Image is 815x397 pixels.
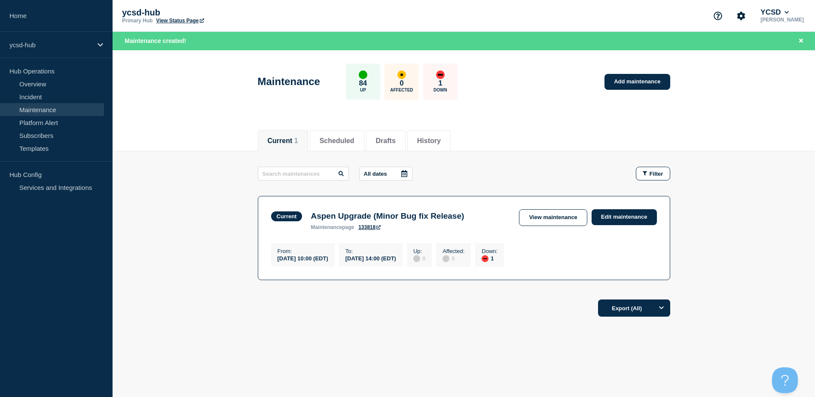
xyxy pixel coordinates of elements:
button: Account settings [732,7,750,25]
button: Support [709,7,727,25]
a: Edit maintenance [592,209,657,225]
p: To : [345,248,396,254]
iframe: Help Scout Beacon - Open [772,367,798,393]
p: page [311,224,354,230]
h1: Maintenance [258,76,320,88]
button: Scheduled [320,137,354,145]
p: Affected [390,88,413,92]
a: View maintenance [519,209,587,226]
a: 133818 [358,224,381,230]
p: Down : [482,248,498,254]
p: [PERSON_NAME] [759,17,806,23]
button: Options [653,299,670,317]
button: YCSD [759,8,791,17]
div: disabled [413,255,420,262]
span: Maintenance created! [125,37,186,44]
button: Close banner [796,36,806,46]
span: 1 [294,137,298,144]
div: disabled [443,255,449,262]
h3: Aspen Upgrade (Minor Bug fix Release) [311,211,464,221]
span: maintenance [311,224,342,230]
p: 0 [400,79,403,88]
div: 0 [443,254,464,262]
div: Current [277,213,297,220]
p: Primary Hub [122,18,153,24]
p: Affected : [443,248,464,254]
button: History [417,137,441,145]
button: Filter [636,167,670,180]
a: Add maintenance [604,74,670,90]
input: Search maintenances [258,167,349,180]
p: Up : [413,248,425,254]
div: down [482,255,488,262]
div: [DATE] 10:00 (EDT) [278,254,328,262]
a: View Status Page [156,18,204,24]
p: 84 [359,79,367,88]
div: 1 [482,254,498,262]
p: Down [433,88,447,92]
div: [DATE] 14:00 (EDT) [345,254,396,262]
button: Export (All) [598,299,670,317]
div: affected [397,70,406,79]
button: All dates [359,167,412,180]
div: 0 [413,254,425,262]
p: 1 [438,79,442,88]
span: Filter [650,171,663,177]
p: All dates [364,171,387,177]
div: up [359,70,367,79]
button: Drafts [376,137,396,145]
p: ycsd-hub [122,8,294,18]
p: From : [278,248,328,254]
p: ycsd-hub [9,41,92,49]
button: Current 1 [268,137,298,145]
p: Up [360,88,366,92]
div: down [436,70,445,79]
